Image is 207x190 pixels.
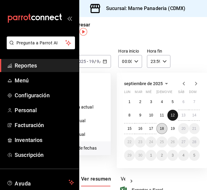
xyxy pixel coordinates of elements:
button: 29 de septiembre de 2025 [124,150,135,161]
abbr: 16 de septiembre de 2025 [138,126,142,131]
abbr: 13 de septiembre de 2025 [181,113,185,117]
button: 10 de septiembre de 2025 [146,110,156,121]
abbr: miércoles [146,90,152,96]
button: 26 de septiembre de 2025 [167,136,178,147]
button: 1 de octubre de 2025 [146,150,156,161]
button: 4 de octubre de 2025 [178,150,189,161]
abbr: 21 de septiembre de 2025 [192,126,196,131]
div: navigation tabs [81,176,125,186]
abbr: 27 de septiembre de 2025 [181,140,185,144]
button: 6 de septiembre de 2025 [178,96,189,107]
abbr: domingo [189,90,197,96]
button: 11 de septiembre de 2025 [156,110,167,121]
span: Hoy [64,77,106,83]
button: Pregunta a Parrot AI [7,36,75,49]
button: 2 de septiembre de 2025 [135,96,145,107]
abbr: lunes [124,90,130,96]
abbr: 3 de octubre de 2025 [172,153,174,157]
label: Hora fin [147,49,170,53]
label: Hora inicio [118,49,142,53]
button: 4 de septiembre de 2025 [156,96,167,107]
span: Mes actual [64,118,106,124]
button: septiembre de 2025 [124,80,170,87]
abbr: 10 de septiembre de 2025 [149,113,153,117]
abbr: 12 de septiembre de 2025 [171,113,175,117]
button: Ver resumen [81,176,111,186]
abbr: 24 de septiembre de 2025 [149,140,153,144]
span: Facturación [15,121,74,129]
abbr: 20 de septiembre de 2025 [181,126,185,131]
button: 7 de septiembre de 2025 [189,96,200,107]
abbr: 8 de septiembre de 2025 [128,113,130,117]
abbr: 14 de septiembre de 2025 [192,113,196,117]
span: - [87,59,88,64]
input: -- [96,59,99,64]
a: Pregunta a Parrot AI [4,44,75,50]
input: ---- [76,59,86,64]
abbr: 23 de septiembre de 2025 [138,140,142,144]
span: Suscripción [15,151,74,159]
button: 14 de septiembre de 2025 [189,110,200,121]
abbr: 11 de septiembre de 2025 [160,113,164,117]
button: 23 de septiembre de 2025 [135,136,145,147]
span: / [94,59,96,64]
abbr: 2 de octubre de 2025 [161,153,163,157]
button: 19 de septiembre de 2025 [167,123,178,134]
abbr: 1 de septiembre de 2025 [128,100,130,104]
span: / [99,59,101,64]
abbr: 19 de septiembre de 2025 [171,126,175,131]
abbr: 5 de septiembre de 2025 [172,100,174,104]
button: 8 de septiembre de 2025 [124,110,135,121]
abbr: 5 de octubre de 2025 [193,153,195,157]
h3: Sucursal: Marne Panaderia (CDMX) [101,5,185,12]
button: 28 de septiembre de 2025 [189,136,200,147]
abbr: 22 de septiembre de 2025 [127,140,131,144]
button: 3 de octubre de 2025 [167,150,178,161]
label: Fecha [59,49,111,53]
button: 2 de octubre de 2025 [156,150,167,161]
button: 27 de septiembre de 2025 [178,136,189,147]
abbr: 30 de septiembre de 2025 [138,153,142,157]
span: Año actual [64,131,106,138]
span: Configuración [15,91,74,99]
abbr: 4 de septiembre de 2025 [161,100,163,104]
button: 16 de septiembre de 2025 [135,123,145,134]
abbr: jueves [156,90,192,96]
abbr: 7 de septiembre de 2025 [193,100,195,104]
span: Regresar [70,22,90,28]
span: Menú [15,76,74,85]
button: 30 de septiembre de 2025 [135,150,145,161]
button: 12 de septiembre de 2025 [167,110,178,121]
abbr: 9 de septiembre de 2025 [139,113,141,117]
abbr: 29 de septiembre de 2025 [127,153,131,157]
button: 1 de septiembre de 2025 [124,96,135,107]
abbr: 25 de septiembre de 2025 [160,140,164,144]
button: 21 de septiembre de 2025 [189,123,200,134]
abbr: viernes [167,90,172,96]
abbr: 17 de septiembre de 2025 [149,126,153,131]
input: -- [89,59,94,64]
abbr: 3 de septiembre de 2025 [150,100,152,104]
span: Personal [15,106,74,114]
abbr: 4 de octubre de 2025 [182,153,184,157]
span: septiembre de 2025 [124,81,163,86]
img: Tooltip marker [80,28,87,36]
button: 24 de septiembre de 2025 [146,136,156,147]
abbr: 26 de septiembre de 2025 [171,140,175,144]
abbr: 28 de septiembre de 2025 [192,140,196,144]
button: Ver pagos [121,176,144,186]
abbr: 6 de septiembre de 2025 [182,100,184,104]
button: open_drawer_menu [67,16,72,21]
button: 9 de septiembre de 2025 [135,110,145,121]
button: 13 de septiembre de 2025 [178,110,189,121]
button: 5 de septiembre de 2025 [167,96,178,107]
button: 3 de septiembre de 2025 [146,96,156,107]
abbr: 2 de septiembre de 2025 [139,100,141,104]
span: Reportes [15,61,74,70]
span: Rango de fechas [64,145,106,151]
button: 22 de septiembre de 2025 [124,136,135,147]
button: 5 de octubre de 2025 [189,150,200,161]
button: 17 de septiembre de 2025 [146,123,156,134]
span: Ayuda [15,179,66,186]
